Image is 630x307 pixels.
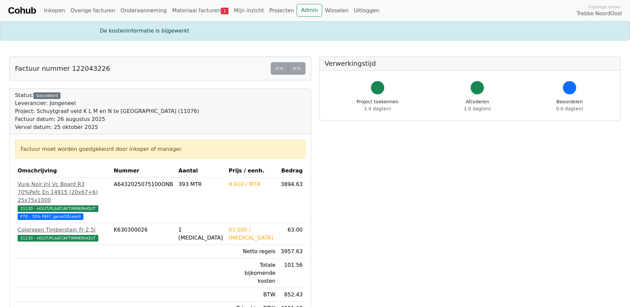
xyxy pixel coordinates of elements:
[15,115,199,123] div: Factuur datum: 26 augustus 2025
[15,123,199,131] div: Verval datum: 25 oktober 2025
[111,223,176,245] td: K630300026
[169,4,231,17] a: Materiaal facturen1
[34,92,60,99] div: Gecodeerd
[278,223,305,245] td: 63.00
[111,164,176,178] th: Nummer
[229,180,276,188] div: 9.910 / MTR
[176,164,226,178] th: Aantal
[588,4,622,10] span: Ingelogd onder:
[278,178,305,223] td: 3894.63
[21,145,300,153] div: Factuur moet worden goedgekeurd door inkoper of manager.
[18,226,109,242] a: Colorseen Timberstain Fr 2,5l31130 - HOUT/PLAAT/AFTIMMERHOUT
[278,164,305,178] th: Bedrag
[18,213,83,220] span: P70 - 70% PEFC gecertificeerd
[111,178,176,223] td: A6432025075100ONB
[68,4,118,17] a: Overige facturen
[15,64,110,72] h5: Factuur nummer 122043226
[178,226,223,242] div: 1 [MEDICAL_DATA]
[226,245,278,258] td: Netto regels
[178,180,223,188] div: 393 MTR
[41,4,67,17] a: Inkopen
[464,106,491,111] span: 1.0 dag(en)
[18,205,98,212] span: 31130 - HOUT/PLAAT/AFTIMMERHOUT
[322,4,351,17] a: Wisselen
[556,106,583,111] span: 0.0 dag(en)
[229,226,276,242] div: 63.000 / [MEDICAL_DATA]
[15,107,199,115] div: Project: Schuytgraaf veld K L M en N te [GEOGRAPHIC_DATA] (11076)
[464,98,491,112] div: Afcoderen
[96,27,534,35] div: De kosteninformatie is bijgewerkt
[577,10,622,18] span: Trebbe NoordOost
[325,59,615,67] h5: Verwerkingstijd
[221,8,228,14] span: 1
[226,258,278,288] td: Totale bijkomende kosten
[278,288,305,302] td: 852.43
[226,288,278,302] td: BTW
[278,258,305,288] td: 101.56
[18,180,109,204] div: Vure Noir Jnl Vc Board R3 70%Pefc En 14915 (20x67+6) 25x75x1000
[15,99,199,107] div: Leverancier: Jongeneel
[364,106,391,111] span: 1.4 dag(en)
[15,91,199,131] div: Status:
[18,235,98,242] span: 31130 - HOUT/PLAAT/AFTIMMERHOUT
[118,4,169,17] a: Onderaanneming
[297,4,322,17] a: Admin
[357,98,399,112] div: Project toekennen
[18,226,109,234] div: Colorseen Timberstain Fr 2,5l
[231,4,267,17] a: Mijn inzicht
[278,245,305,258] td: 3957.63
[8,3,36,19] a: Cohub
[556,98,583,112] div: Beoordelen
[18,180,109,220] a: Vure Noir Jnl Vc Board R3 70%Pefc En 14915 (20x67+6) 25x75x100031130 - HOUT/PLAAT/AFTIMMERHOUT P7...
[351,4,382,17] a: Uitloggen
[267,4,297,17] a: Projecten
[226,164,278,178] th: Prijs / eenh.
[15,164,111,178] th: Omschrijving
